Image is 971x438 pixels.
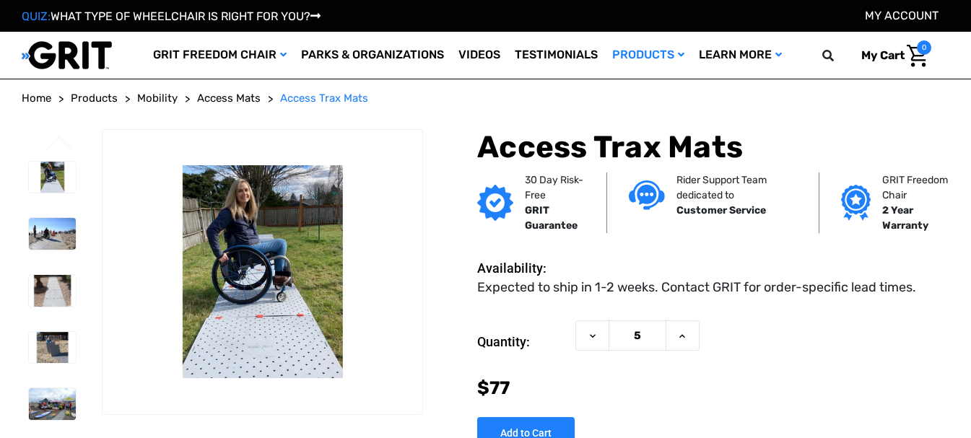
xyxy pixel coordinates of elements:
span: $77 [477,377,510,398]
label: Quantity: [477,320,568,364]
span: Home [22,92,51,105]
p: Rider Support Team dedicated to [676,172,797,203]
img: Access Trax Mats [29,275,76,307]
span: Access Mats [197,92,261,105]
a: Access Trax Mats [280,90,368,107]
a: Products [605,32,692,79]
span: 0 [917,40,931,55]
img: Access Trax Mats [29,332,76,364]
a: Access Mats [197,90,261,107]
img: Access Trax Mats [29,162,76,193]
img: GRIT Guarantee [477,185,513,221]
a: Mobility [137,90,178,107]
a: Account [865,9,939,22]
img: Grit freedom [841,185,871,221]
img: Customer service [629,180,665,210]
img: Cart [907,45,928,67]
strong: GRIT Guarantee [525,204,578,232]
dt: Availability: [477,258,568,278]
a: Parks & Organizations [294,32,451,79]
span: My Cart [861,48,905,62]
button: Go to slide 6 of 6 [44,136,74,153]
p: GRIT Freedom Chair [882,172,954,203]
span: Access Trax Mats [280,92,368,105]
img: Access Trax Mats [29,218,76,250]
strong: 2 Year Warranty [882,204,928,232]
nav: Breadcrumb [22,90,949,107]
a: Products [71,90,118,107]
span: Mobility [137,92,178,105]
input: Search [829,40,850,71]
a: Learn More [692,32,789,79]
span: Products [71,92,118,105]
dd: Expected to ship in 1-2 weeks. Contact GRIT for order-specific lead times. [477,278,916,297]
strong: Customer Service [676,204,766,216]
a: QUIZ:WHAT TYPE OF WHEELCHAIR IS RIGHT FOR YOU? [22,9,321,23]
img: Access Trax Mats [29,388,76,419]
h1: Access Trax Mats [477,129,949,165]
a: GRIT Freedom Chair [146,32,294,79]
img: Access Trax Mats [103,165,422,378]
a: Videos [451,32,508,79]
a: Testimonials [508,32,605,79]
a: Home [22,90,51,107]
p: 30 Day Risk-Free [525,172,585,203]
img: GRIT All-Terrain Wheelchair and Mobility Equipment [22,40,112,70]
span: QUIZ: [22,9,51,23]
a: Cart with 0 items [850,40,931,71]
